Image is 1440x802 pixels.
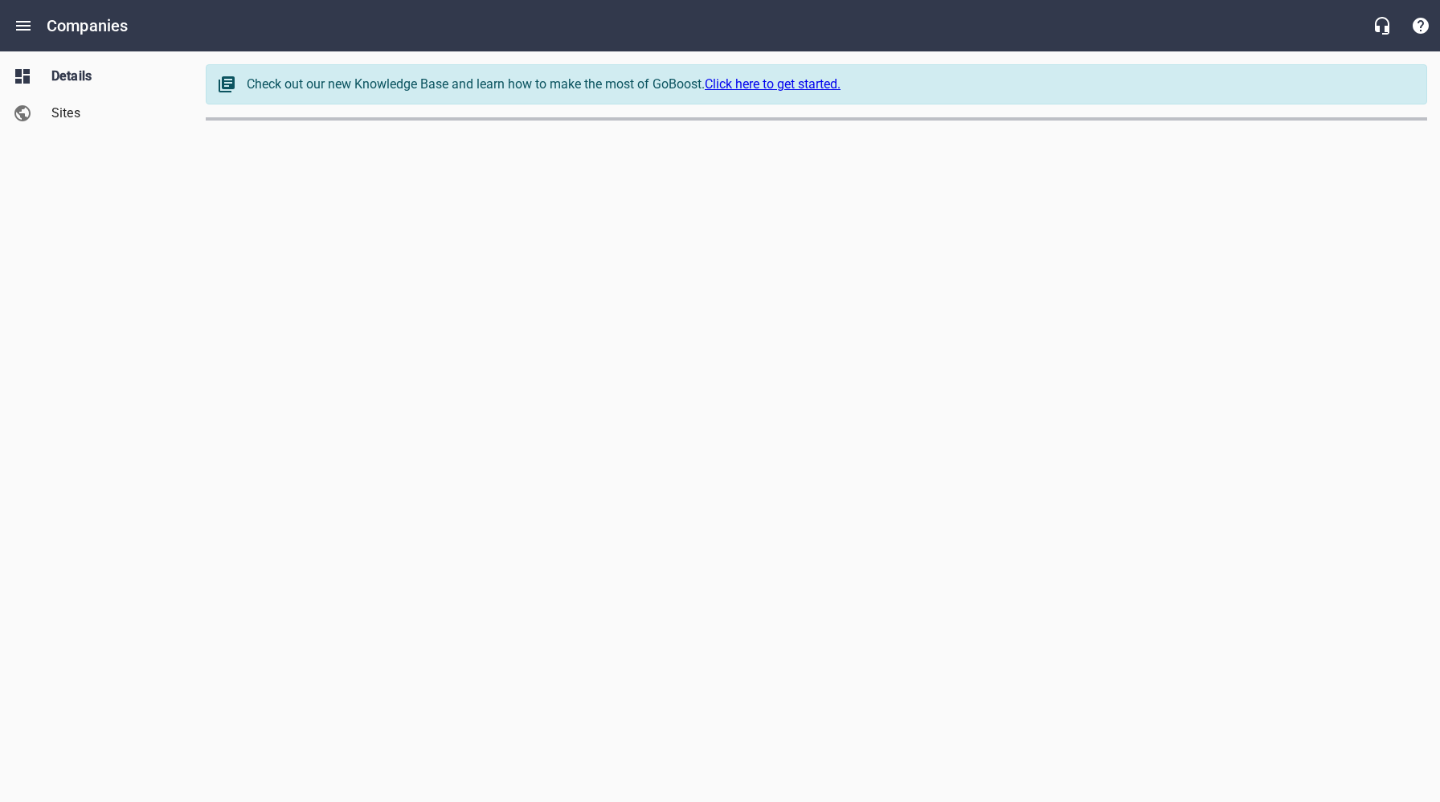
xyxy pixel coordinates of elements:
[4,6,43,45] button: Open drawer
[1363,6,1401,45] button: Live Chat
[705,76,841,92] a: Click here to get started.
[47,13,128,39] h6: Companies
[247,75,1410,94] div: Check out our new Knowledge Base and learn how to make the most of GoBoost.
[51,104,174,123] span: Sites
[1401,6,1440,45] button: Support Portal
[51,67,174,86] span: Details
